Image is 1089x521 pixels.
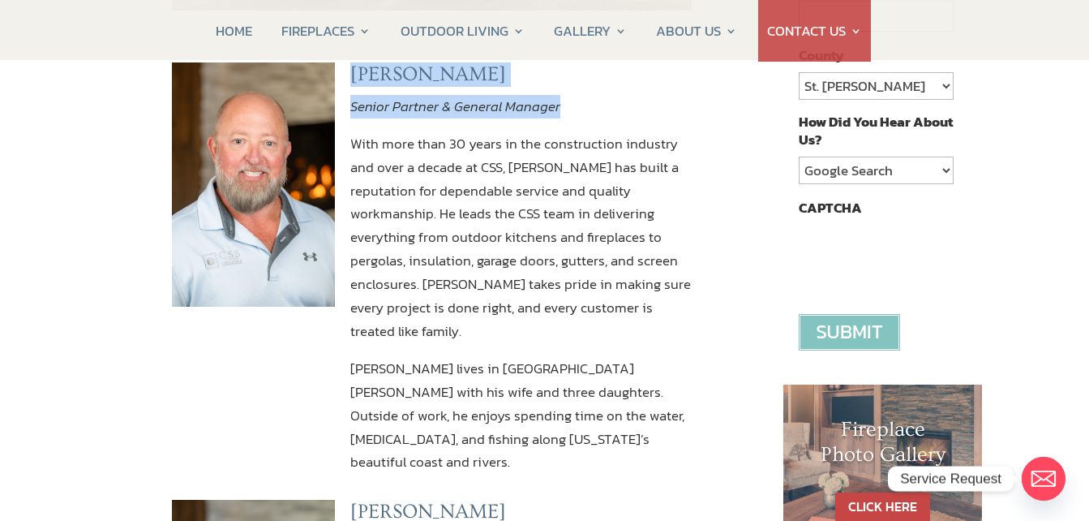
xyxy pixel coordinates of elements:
[350,96,560,117] em: Senior Partner & General Manager
[816,417,950,476] h1: Fireplace Photo Gallery
[350,62,692,95] h3: [PERSON_NAME]
[350,357,692,475] p: [PERSON_NAME] lives in [GEOGRAPHIC_DATA][PERSON_NAME] with his wife and three daughters. Outside ...
[799,199,862,217] label: CAPTCHA
[799,46,844,64] label: County
[799,225,1045,288] iframe: reCAPTCHA
[350,132,692,357] p: With more than 30 years in the construction industry and over a decade at CSS, [PERSON_NAME] has ...
[1022,457,1065,501] a: Email
[799,314,900,351] input: Submit
[172,62,335,308] img: harley
[799,113,953,149] label: How Did You Hear About Us?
